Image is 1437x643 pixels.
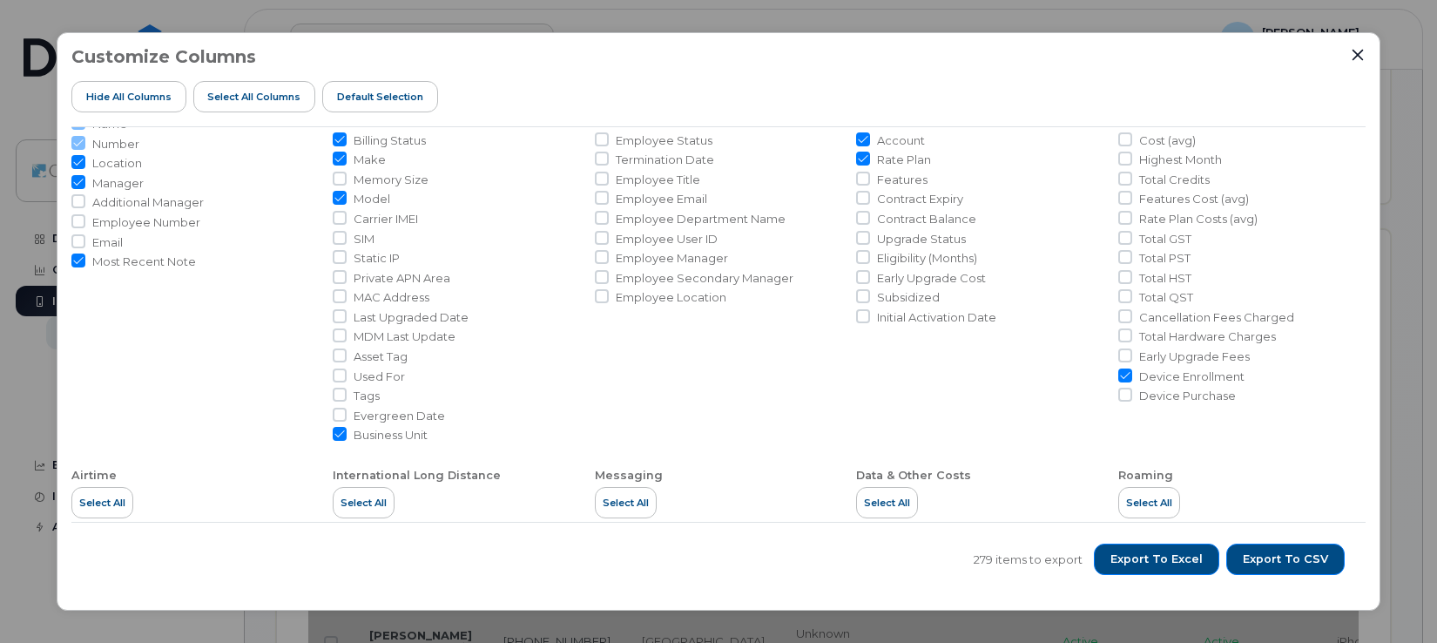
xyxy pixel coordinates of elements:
[354,349,408,365] span: Asset Tag
[354,152,386,168] span: Make
[71,47,256,66] h3: Customize Columns
[92,175,144,192] span: Manager
[92,234,123,251] span: Email
[1139,328,1276,345] span: Total Hardware Charges
[207,90,300,104] span: Select all Columns
[1139,250,1191,267] span: Total PST
[974,552,1083,568] span: 279 items to export
[1139,349,1250,365] span: Early Upgrade Fees
[877,231,966,247] span: Upgrade Status
[1139,172,1210,188] span: Total Credits
[1110,552,1203,567] span: Export to Excel
[92,136,139,152] span: Number
[1139,289,1193,306] span: Total QST
[354,270,450,287] span: Private APN Area
[877,250,977,267] span: Eligibility (Months)
[603,496,649,510] span: Select All
[1094,544,1219,575] button: Export to Excel
[92,214,200,231] span: Employee Number
[322,81,438,112] button: Default Selection
[86,90,172,104] span: Hide All Columns
[877,191,963,207] span: Contract Expiry
[1118,487,1180,518] button: Select All
[856,468,971,484] div: Data & Other Costs
[1139,309,1294,326] span: Cancellation Fees Charged
[877,309,996,326] span: Initial Activation Date
[595,468,663,484] div: Messaging
[354,388,380,404] span: Tags
[877,270,986,287] span: Early Upgrade Cost
[79,496,125,510] span: Select All
[1243,552,1328,567] span: Export to CSV
[354,369,405,385] span: Used For
[333,487,395,518] button: Select All
[1118,468,1173,484] div: Roaming
[333,468,501,484] div: International Long Distance
[354,132,426,149] span: Billing Status
[354,408,445,424] span: Evergreen Date
[92,155,142,172] span: Location
[71,468,117,484] div: Airtime
[354,172,428,188] span: Memory Size
[92,254,196,270] span: Most Recent Note
[877,152,931,168] span: Rate Plan
[616,231,718,247] span: Employee User ID
[616,152,714,168] span: Termination Date
[71,81,186,112] button: Hide All Columns
[616,211,786,227] span: Employee Department Name
[354,191,390,207] span: Model
[1139,231,1191,247] span: Total GST
[1126,496,1172,510] span: Select All
[1139,132,1196,149] span: Cost (avg)
[341,496,387,510] span: Select All
[864,496,910,510] span: Select All
[1350,47,1366,63] button: Close
[354,309,469,326] span: Last Upgraded Date
[354,289,429,306] span: MAC Address
[354,328,455,345] span: MDM Last Update
[616,191,707,207] span: Employee Email
[337,90,423,104] span: Default Selection
[616,250,728,267] span: Employee Manager
[616,289,726,306] span: Employee Location
[877,289,940,306] span: Subsidized
[877,211,976,227] span: Contract Balance
[354,231,374,247] span: SIM
[193,81,316,112] button: Select all Columns
[71,487,133,518] button: Select All
[616,270,793,287] span: Employee Secondary Manager
[1139,388,1236,404] span: Device Purchase
[1139,152,1222,168] span: Highest Month
[354,427,428,443] span: Business Unit
[616,172,700,188] span: Employee Title
[1139,191,1249,207] span: Features Cost (avg)
[595,487,657,518] button: Select All
[354,211,418,227] span: Carrier IMEI
[1139,211,1258,227] span: Rate Plan Costs (avg)
[354,250,400,267] span: Static IP
[616,132,712,149] span: Employee Status
[1226,544,1345,575] button: Export to CSV
[1139,369,1245,385] span: Device Enrollment
[856,487,918,518] button: Select All
[92,194,204,211] span: Additional Manager
[1139,270,1191,287] span: Total HST
[877,172,928,188] span: Features
[877,132,925,149] span: Account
